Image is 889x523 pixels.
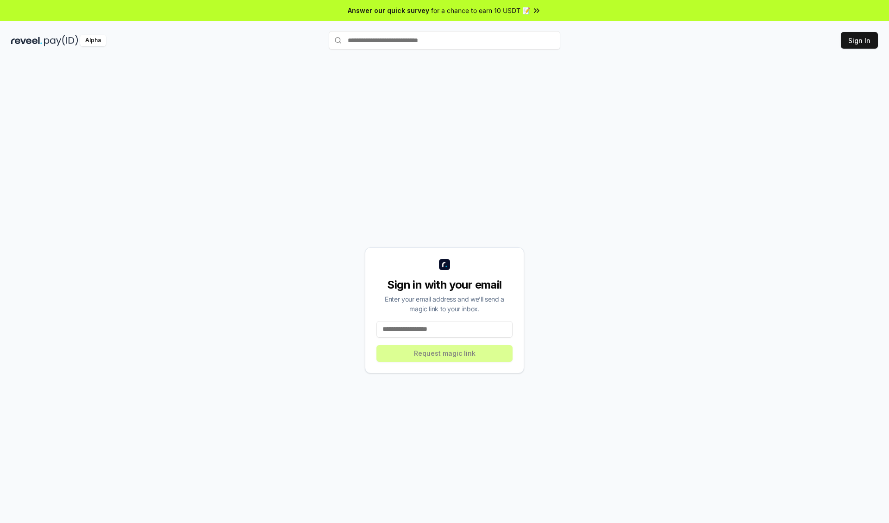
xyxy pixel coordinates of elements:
div: Enter your email address and we’ll send a magic link to your inbox. [376,294,513,314]
div: Sign in with your email [376,277,513,292]
div: Alpha [80,35,106,46]
span: Answer our quick survey [348,6,429,15]
span: for a chance to earn 10 USDT 📝 [431,6,530,15]
button: Sign In [841,32,878,49]
img: pay_id [44,35,78,46]
img: logo_small [439,259,450,270]
img: reveel_dark [11,35,42,46]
